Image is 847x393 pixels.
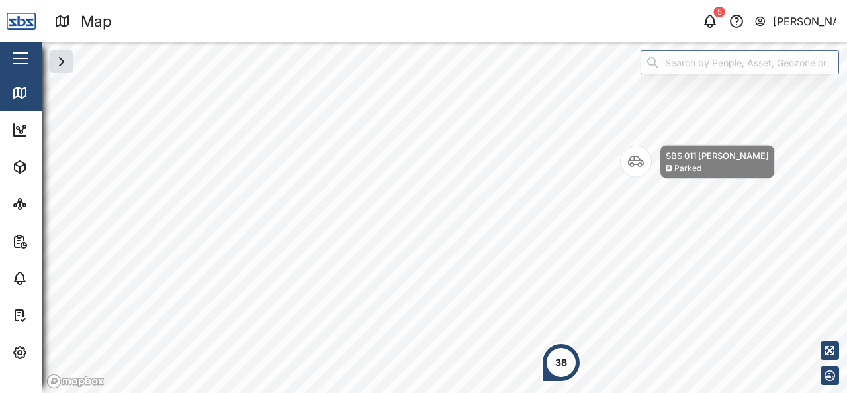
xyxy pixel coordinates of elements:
div: 38 [555,355,567,370]
div: Map [81,10,112,33]
div: Parked [674,162,701,175]
div: Map [34,85,64,100]
div: Tasks [34,308,71,323]
input: Search by People, Asset, Geozone or Place [641,50,839,74]
div: 5 [714,7,725,17]
canvas: Map [42,42,847,393]
div: Alarms [34,271,75,286]
button: [PERSON_NAME] [754,12,836,30]
a: Mapbox logo [46,374,105,389]
div: Assets [34,160,75,174]
div: Reports [34,234,79,249]
div: Map marker [620,145,775,179]
img: Main Logo [7,7,36,36]
div: Settings [34,345,81,360]
div: Sites [34,197,66,211]
div: SBS 011 [PERSON_NAME] [666,149,769,162]
div: [PERSON_NAME] [773,13,836,30]
div: Dashboard [34,123,94,137]
div: Map marker [541,343,581,382]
